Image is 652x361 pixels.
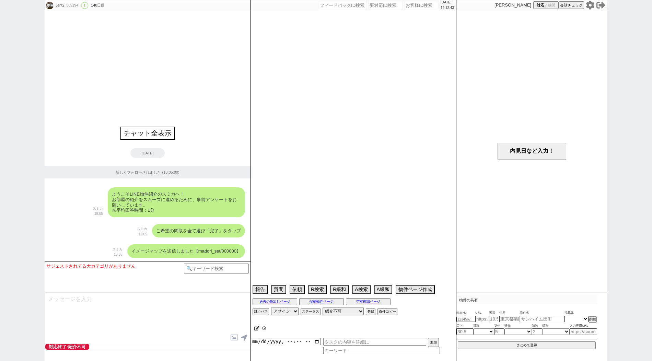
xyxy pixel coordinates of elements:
input: タスクの内容を詳細に [323,338,426,346]
span: 家賃 [489,310,499,316]
button: チャット全表示 [120,127,175,140]
p: スミカ [137,226,147,232]
button: A検索 [352,285,370,294]
span: URL [475,310,489,316]
input: 東京都港区海岸３ [499,316,520,322]
span: 階数 [532,323,542,329]
input: https://suumo.jp/chintai/jnc_000022489271 [570,328,597,335]
input: 30.5 [456,328,474,335]
button: 冬眠 [366,308,375,315]
span: 築年 [494,323,504,329]
span: 練習 [548,3,556,8]
div: ようこそLINE物件紹介のスミカへ！ お部屋の紹介をスムーズに進めるために、事前アンケートをお願いしています。 ※平均回答時間：1分 [108,187,245,217]
span: 吹出No [456,310,475,316]
input: サンハイム田町 [520,316,564,322]
div: イメージマップを送信しました【madori_set/000000】 [127,244,245,258]
p: [PERSON_NAME] [494,2,531,8]
img: 0m05a98d77725134f30b0f34f50366e41b3a0b1cff53d1 [46,2,54,9]
input: フィードバックID検索 [319,1,367,9]
button: 空室確認ページ [346,298,391,305]
button: 追加 [428,338,439,347]
div: [DATE] [130,148,165,158]
input: 2 [532,328,542,335]
input: https://suumo.jp/chintai/jnc_000022489271 [475,316,489,322]
div: Jent2 [55,3,64,8]
button: ステータス [301,308,321,315]
span: 住所 [499,310,520,316]
input: お客様ID検索 [405,1,439,9]
div: ! [81,2,88,9]
button: 削除 [589,316,597,323]
p: 18:05 [93,211,103,217]
input: 1234567 [456,317,475,322]
button: 条件コピー [377,308,397,315]
p: スミカ [93,206,103,211]
span: 入力専用URL [570,323,597,329]
button: 依頼 [290,285,305,294]
button: R緩和 [330,285,349,294]
input: キーワード [323,347,440,354]
button: 候補物件ページ [299,298,344,305]
button: 対応／練習 [533,1,559,9]
input: 10.5 [489,316,499,322]
div: 589194 [64,3,80,8]
button: 会話チェック [559,1,584,9]
button: まとめて登録 [458,341,596,349]
button: A緩和 [374,285,392,294]
span: 掲載元 [564,310,574,316]
button: 内見日など入力！ [498,143,566,160]
div: サジェストされてる大カテゴリがありません [46,264,184,269]
span: 会話チェック [560,3,583,8]
p: 19:12:43 [441,5,454,11]
button: R検索 [308,285,327,294]
span: 対応 [537,3,544,8]
span: 間取 [474,323,494,329]
p: スミカ [112,247,123,252]
span: 対応終了:紹介不可 [45,344,89,350]
button: 過去の物出しページ [253,298,297,305]
button: 質問 [271,285,286,294]
button: 物件ページ作成 [396,285,435,294]
p: 18:05 [137,232,147,237]
p: 物件の共有 [456,296,597,304]
input: 🔍キーワード検索 [184,264,249,273]
input: 5 [494,328,504,335]
button: 対応パス [253,308,269,315]
div: ご希望の間取を全て選び「完了」をタップ [152,224,245,238]
div: 148日目 [91,3,105,8]
input: 要対応ID検索 [369,1,403,9]
span: 広さ [456,323,474,329]
button: 報告 [253,285,268,294]
span: 建物 [504,323,532,329]
p: 18:05 [112,252,123,257]
div: 新しくフォローされました (18:05:00) [45,166,251,178]
span: 構造 [542,323,570,329]
span: 物件名 [520,310,564,316]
